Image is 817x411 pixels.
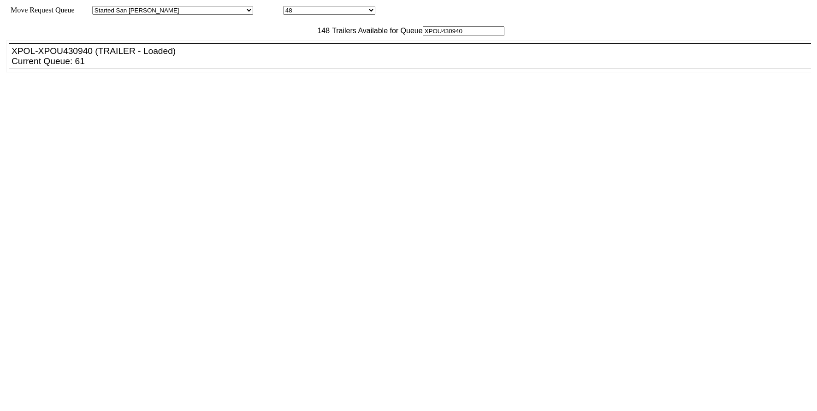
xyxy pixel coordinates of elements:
span: Area [76,6,90,14]
span: Location [255,6,281,14]
span: Trailers Available for Queue [330,27,423,35]
div: XPOL-XPOU430940 (TRAILER - Loaded) [12,46,817,56]
span: Move Request Queue [6,6,75,14]
input: Filter Available Trailers [423,26,504,36]
span: 148 [313,27,330,35]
